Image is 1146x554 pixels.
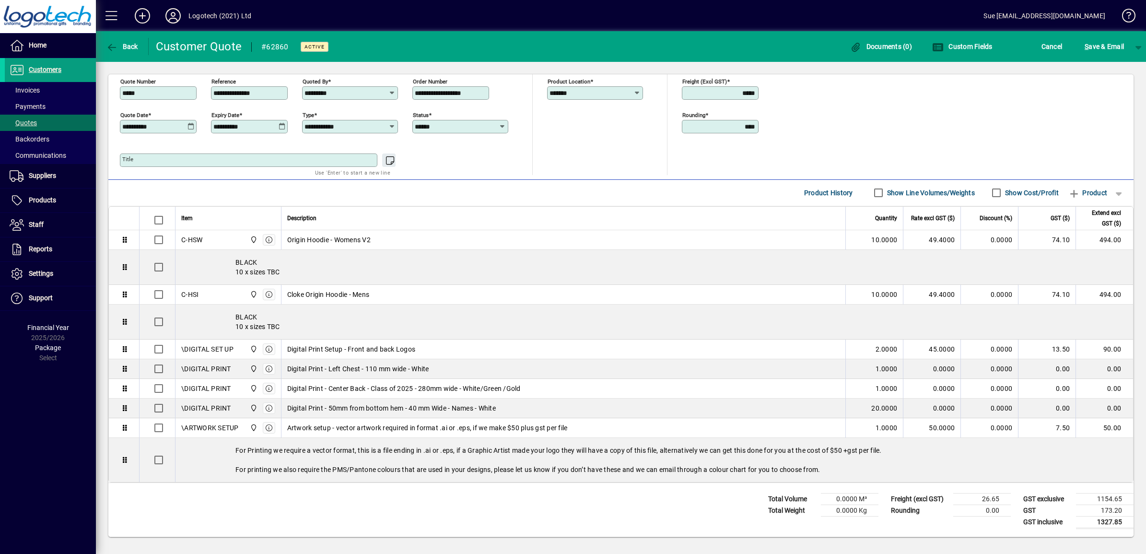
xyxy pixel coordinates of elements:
[930,38,995,55] button: Custom Fields
[247,344,258,354] span: Central
[122,156,133,163] mat-label: Title
[1085,43,1088,50] span: S
[1018,340,1076,359] td: 13.50
[821,505,878,516] td: 0.0000 Kg
[303,111,314,118] mat-label: Type
[287,403,496,413] span: Digital Print - 50mm from bottom hem - 40 mm Wide - Names - White
[5,98,96,115] a: Payments
[27,324,69,331] span: Financial Year
[287,235,371,245] span: Origin Hoodie - Womens V2
[181,364,231,374] div: \DIGITAL PRINT
[1018,505,1076,516] td: GST
[821,493,878,505] td: 0.0000 M³
[5,237,96,261] a: Reports
[120,78,156,84] mat-label: Quote number
[847,38,914,55] button: Documents (0)
[1068,185,1107,200] span: Product
[10,119,37,127] span: Quotes
[876,384,898,393] span: 1.0000
[315,167,390,178] mat-hint: Use 'Enter' to start a new line
[247,403,258,413] span: Central
[763,493,821,505] td: Total Volume
[156,39,242,54] div: Customer Quote
[5,164,96,188] a: Suppliers
[1076,359,1133,379] td: 0.00
[682,78,727,84] mat-label: Freight (excl GST)
[1076,505,1134,516] td: 173.20
[29,172,56,179] span: Suppliers
[5,147,96,164] a: Communications
[181,403,231,413] div: \DIGITAL PRINT
[10,86,40,94] span: Invoices
[871,290,897,299] span: 10.0000
[983,8,1105,24] div: Sue [EMAIL_ADDRESS][DOMAIN_NAME]
[29,221,44,228] span: Staff
[875,213,897,224] span: Quantity
[181,423,239,433] div: \ARTWORK SETUP
[1076,516,1134,528] td: 1327.85
[1076,230,1133,250] td: 494.00
[682,111,705,118] mat-label: Rounding
[10,135,49,143] span: Backorders
[1076,379,1133,399] td: 0.00
[181,235,202,245] div: C-HSW
[211,111,239,118] mat-label: Expiry date
[953,505,1011,516] td: 0.00
[287,344,416,354] span: Digital Print Setup - Front and back Logos
[909,384,955,393] div: 0.0000
[303,78,328,84] mat-label: Quoted by
[5,131,96,147] a: Backorders
[96,38,149,55] app-page-header-button: Back
[980,213,1012,224] span: Discount (%)
[1018,230,1076,250] td: 74.10
[871,235,897,245] span: 10.0000
[211,78,236,84] mat-label: Reference
[261,39,289,55] div: #62860
[29,66,61,73] span: Customers
[181,290,199,299] div: C-HSI
[247,423,258,433] span: Central
[1085,39,1124,54] span: ave & Email
[158,7,188,24] button: Profile
[1018,418,1076,438] td: 7.50
[287,384,521,393] span: Digital Print - Center Back - Class of 2025 - 280mm wide - White/Green /Gold
[10,103,46,110] span: Payments
[1018,379,1076,399] td: 0.00
[181,213,193,224] span: Item
[5,115,96,131] a: Quotes
[5,82,96,98] a: Invoices
[29,41,47,49] span: Home
[876,364,898,374] span: 1.0000
[1076,340,1133,359] td: 90.00
[871,403,897,413] span: 20.0000
[104,38,140,55] button: Back
[127,7,158,24] button: Add
[886,505,953,516] td: Rounding
[909,290,955,299] div: 49.4000
[909,344,955,354] div: 45.0000
[175,438,1133,482] div: For Printing we require a vector format, this is a file ending in .ai or .eps, if a Graphic Artis...
[876,344,898,354] span: 2.0000
[287,423,568,433] span: Artwork setup - vector artwork required in format .ai or .eps, if we make $50 plus gst per file
[5,262,96,286] a: Settings
[5,286,96,310] a: Support
[960,418,1018,438] td: 0.0000
[960,340,1018,359] td: 0.0000
[1115,2,1134,33] a: Knowledge Base
[413,78,447,84] mat-label: Order number
[960,230,1018,250] td: 0.0000
[304,44,325,50] span: Active
[413,111,429,118] mat-label: Status
[1082,208,1121,229] span: Extend excl GST ($)
[1080,38,1129,55] button: Save & Email
[1018,359,1076,379] td: 0.00
[247,364,258,374] span: Central
[188,8,251,24] div: Logotech (2021) Ltd
[29,270,53,277] span: Settings
[1051,213,1070,224] span: GST ($)
[247,289,258,300] span: Central
[1018,516,1076,528] td: GST inclusive
[953,493,1011,505] td: 26.65
[29,294,53,302] span: Support
[1018,399,1076,418] td: 0.00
